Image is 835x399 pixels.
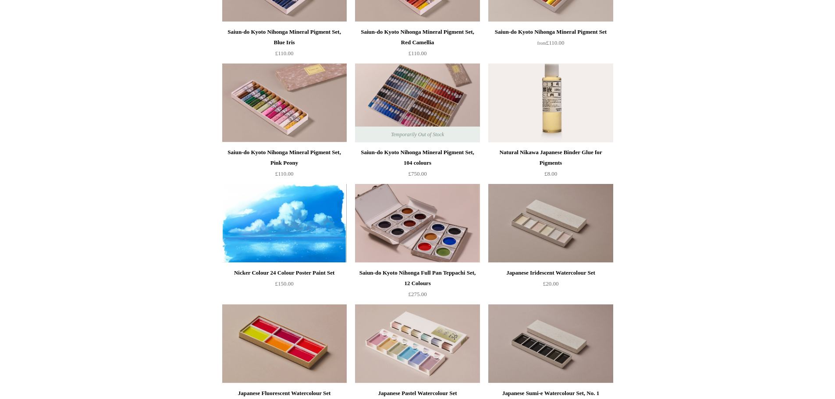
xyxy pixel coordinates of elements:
[488,304,613,383] a: Japanese Sumi-e Watercolour Set, No. 1 Japanese Sumi-e Watercolour Set, No. 1
[382,127,453,142] span: Temporarily Out of Stock
[488,27,613,63] a: Saiun-do Kyoto Nihonga Mineral Pigment Set from£110.00
[355,268,480,304] a: Saiun-do Kyoto Nihonga Full Pan Teppachi Set, 12 Colours £275.00
[224,147,345,168] div: Saiun-do Kyoto Nihonga Mineral Pigment Set, Pink Peony
[224,268,345,278] div: Nicker Colour 24 Colour Poster Paint Set
[537,39,565,46] span: £110.00
[357,268,477,289] div: Saiun-do Kyoto Nihonga Full Pan Teppachi Set, 12 Colours
[357,388,477,399] div: Japanese Pastel Watercolour Set
[222,304,347,383] img: Japanese Fluorescent Watercolour Set
[222,147,347,183] a: Saiun-do Kyoto Nihonga Mineral Pigment Set, Pink Peony £110.00
[490,147,611,168] div: Natural Nikawa Japanese Binder Glue for Pigments
[222,184,347,263] a: Nicker Colour 24 Colour Poster Paint Set Nicker Colour 24 Colour Poster Paint Set
[357,27,477,48] div: Saiun-do Kyoto Nihonga Mineral Pigment Set, Red Camellia
[409,50,427,56] span: £110.00
[275,170,294,177] span: £110.00
[222,64,347,142] img: Saiun-do Kyoto Nihonga Mineral Pigment Set, Pink Peony
[490,388,611,399] div: Japanese Sumi-e Watercolour Set, No. 1
[355,147,480,183] a: Saiun-do Kyoto Nihonga Mineral Pigment Set, 104 colours £750.00
[488,64,613,142] a: Natural Nikawa Japanese Binder Glue for Pigments Natural Nikawa Japanese Binder Glue for Pigments
[488,184,613,263] a: Japanese Iridescent Watercolour Set Japanese Iridescent Watercolour Set
[355,64,480,142] a: Saiun-do Kyoto Nihonga Mineral Pigment Set, 104 colours Saiun-do Kyoto Nihonga Mineral Pigment Se...
[488,184,613,263] img: Japanese Iridescent Watercolour Set
[490,27,611,37] div: Saiun-do Kyoto Nihonga Mineral Pigment Set
[488,147,613,183] a: Natural Nikawa Japanese Binder Glue for Pigments £8.00
[222,268,347,304] a: Nicker Colour 24 Colour Poster Paint Set £150.00
[408,170,426,177] span: £750.00
[355,304,480,383] img: Japanese Pastel Watercolour Set
[544,170,557,177] span: £8.00
[355,304,480,383] a: Japanese Pastel Watercolour Set Japanese Pastel Watercolour Set
[275,280,293,287] span: £150.00
[490,268,611,278] div: Japanese Iridescent Watercolour Set
[222,27,347,63] a: Saiun-do Kyoto Nihonga Mineral Pigment Set, Blue Iris £110.00
[355,184,480,263] img: Saiun-do Kyoto Nihonga Full Pan Teppachi Set, 12 Colours
[408,291,426,297] span: £275.00
[537,41,546,46] span: from
[355,184,480,263] a: Saiun-do Kyoto Nihonga Full Pan Teppachi Set, 12 Colours Saiun-do Kyoto Nihonga Full Pan Teppachi...
[275,50,294,56] span: £110.00
[488,64,613,142] img: Natural Nikawa Japanese Binder Glue for Pigments
[222,184,347,263] img: Nicker Colour 24 Colour Poster Paint Set
[222,304,347,383] a: Japanese Fluorescent Watercolour Set Japanese Fluorescent Watercolour Set
[488,268,613,304] a: Japanese Iridescent Watercolour Set £20.00
[543,280,559,287] span: £20.00
[224,388,345,399] div: Japanese Fluorescent Watercolour Set
[488,304,613,383] img: Japanese Sumi-e Watercolour Set, No. 1
[355,27,480,63] a: Saiun-do Kyoto Nihonga Mineral Pigment Set, Red Camellia £110.00
[222,64,347,142] a: Saiun-do Kyoto Nihonga Mineral Pigment Set, Pink Peony Saiun-do Kyoto Nihonga Mineral Pigment Set...
[357,147,477,168] div: Saiun-do Kyoto Nihonga Mineral Pigment Set, 104 colours
[224,27,345,48] div: Saiun-do Kyoto Nihonga Mineral Pigment Set, Blue Iris
[355,64,480,142] img: Saiun-do Kyoto Nihonga Mineral Pigment Set, 104 colours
